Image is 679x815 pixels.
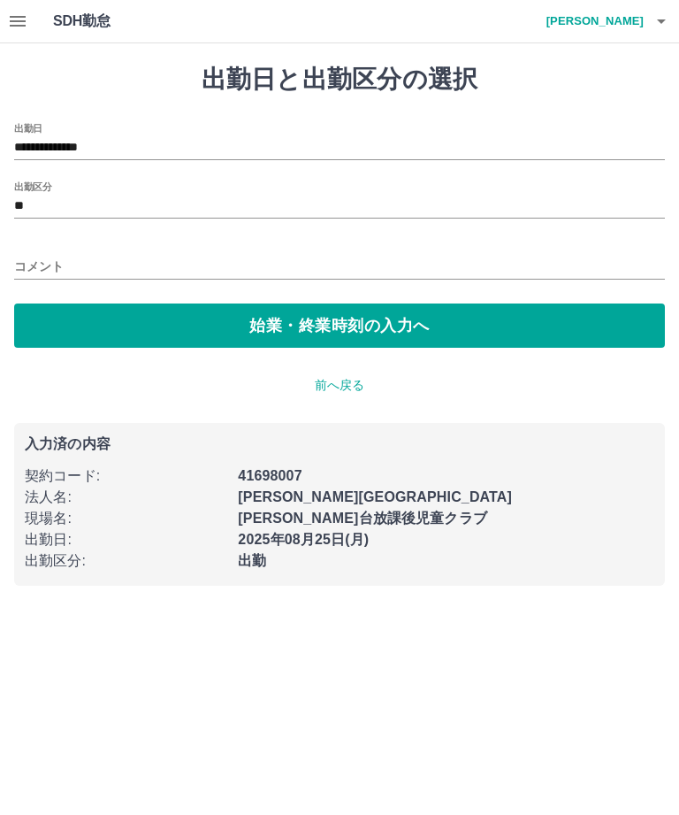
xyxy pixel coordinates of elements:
[14,304,665,348] button: 始業・終業時刻の入力へ
[14,376,665,395] p: 前へ戻る
[25,508,227,529] p: 現場名 :
[14,180,51,193] label: 出勤区分
[238,489,512,504] b: [PERSON_NAME][GEOGRAPHIC_DATA]
[25,550,227,572] p: 出勤区分 :
[238,553,266,568] b: 出勤
[25,437,654,451] p: 入力済の内容
[238,511,487,526] b: [PERSON_NAME]台放課後児童クラブ
[25,465,227,487] p: 契約コード :
[25,487,227,508] p: 法人名 :
[25,529,227,550] p: 出勤日 :
[14,121,42,135] label: 出勤日
[238,468,301,483] b: 41698007
[238,532,369,547] b: 2025年08月25日(月)
[14,65,665,95] h1: 出勤日と出勤区分の選択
